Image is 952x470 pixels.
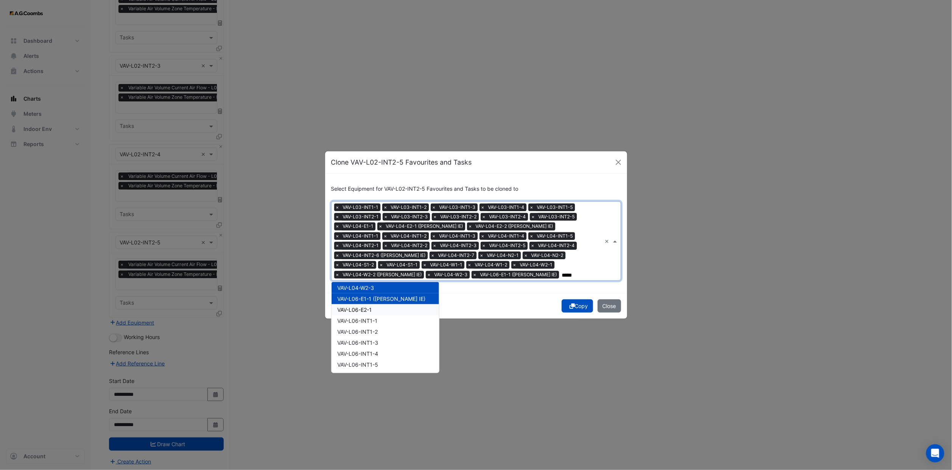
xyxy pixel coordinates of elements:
span: VAV-L04-INT1-2 [389,232,429,240]
span: VAV-L04-INT2-2 [390,242,430,249]
span: VAV-L04-N2-2 [530,252,566,259]
span: VAV-L04-S1-2 [341,261,376,269]
span: × [528,204,535,211]
span: VAV-L03-INT1-4 [486,204,527,211]
span: × [511,261,518,269]
span: × [334,242,341,249]
span: VAV-L04-N2-1 [485,252,521,259]
span: VAV-L04-INT2-4 [536,242,577,249]
span: × [334,271,341,279]
span: VAV-L03-INT1-3 [438,204,478,211]
span: VAV-L03-INT2-5 [537,213,577,221]
span: × [466,261,473,269]
span: × [334,204,341,211]
span: × [530,213,537,221]
span: × [334,232,341,240]
span: VAV-L04-INT2-1 [341,242,381,249]
span: × [382,232,389,240]
span: VAV-L04-INT2-5 [488,242,528,249]
span: VAV-L03-INT1-1 [341,204,380,211]
h6: Select Equipment for VAV-L02-INT2-5 Favourites and Tasks to be cloned to [331,186,621,192]
span: VAV-L06-E1-1 ([PERSON_NAME] IE) [338,296,426,302]
span: VAV-L06-INT1-4 [338,350,379,357]
ng-dropdown-panel: Options list [331,282,439,373]
span: × [481,242,488,249]
button: Close [598,299,621,313]
span: VAV-L04-W2-3 [433,271,470,279]
span: VAV-L06-INT2-1 [338,372,378,379]
button: Close [613,157,624,168]
span: × [432,242,438,249]
span: × [334,252,341,259]
span: × [523,252,530,259]
span: VAV-L04-S1-1 [385,261,420,269]
span: VAV-L04-W1-2 [473,261,509,269]
span: VAV-L06-INT1-3 [338,339,379,346]
span: VAV-L06-INT1-1 [338,317,378,324]
span: × [377,223,384,230]
span: VAV-L04-INT1-3 [438,232,478,240]
span: × [378,261,385,269]
span: VAV-L04-W2-2 ([PERSON_NAME] IE) [341,271,424,279]
span: VAV-L04-INT1-5 [535,232,575,240]
span: VAV-L04-E1-1 [341,223,376,230]
span: × [422,261,428,269]
span: × [430,252,436,259]
span: VAV-L03-INT1-2 [389,204,429,211]
span: × [334,223,341,230]
div: Open Intercom Messenger [926,444,944,462]
span: × [334,213,341,221]
span: × [480,204,486,211]
span: VAV-L03-INT2-2 [439,213,479,221]
span: VAV-L04-INT2-3 [438,242,479,249]
span: VAV-L06-E2-1 [338,307,372,313]
span: × [481,213,488,221]
span: VAV-L06-INT1-2 [338,328,378,335]
span: × [426,271,433,279]
span: VAV-L03-INT2-1 [341,213,381,221]
span: × [467,223,474,230]
span: VAV-L04-W2-3 [338,285,374,291]
span: VAV-L06-E1-1 ([PERSON_NAME] IE) [478,271,559,279]
span: VAV-L03-INT1-5 [535,204,575,211]
span: VAV-L04-INT2-7 [436,252,477,259]
span: VAV-L03-INT2-3 [390,213,430,221]
span: × [480,232,486,240]
span: VAV-L04-W2-1 [518,261,555,269]
span: × [431,204,438,211]
h5: Clone VAV-L02-INT2-5 Favourites and Tasks [331,157,472,167]
span: × [431,232,438,240]
span: × [528,232,535,240]
span: × [382,204,389,211]
span: VAV-L04-INT1-1 [341,232,380,240]
span: × [432,213,439,221]
span: × [334,261,341,269]
span: VAV-L04-INT1-4 [486,232,527,240]
span: VAV-L04-E2-1 ([PERSON_NAME] IE) [384,223,465,230]
span: × [472,271,478,279]
span: Clear [605,237,611,245]
span: × [478,252,485,259]
span: × [383,213,390,221]
span: × [383,242,390,249]
span: × [530,242,536,249]
span: VAV-L06-INT1-5 [338,361,379,368]
span: VAV-L04-E2-2 ([PERSON_NAME] IE) [474,223,555,230]
span: VAV-L04-W1-1 [428,261,464,269]
span: VAV-L03-INT2-4 [488,213,528,221]
button: Copy [562,299,593,313]
span: VAV-L04-INT2-6 ([PERSON_NAME] IE) [341,252,428,259]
